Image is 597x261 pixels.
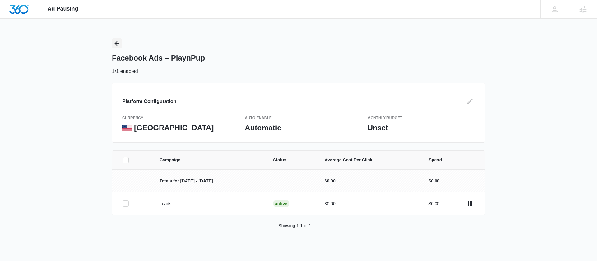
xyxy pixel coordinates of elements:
p: Unset [368,123,475,133]
img: United States [122,125,132,131]
p: currency [122,115,229,121]
p: 1/1 enabled [112,68,138,75]
p: $0.00 [429,178,440,184]
span: Average Cost Per Click [325,157,414,163]
p: Showing 1-1 of 1 [278,223,311,229]
p: Monthly Budget [368,115,475,121]
div: Active [273,200,289,207]
img: tab_domain_overview_orange.svg [17,36,22,41]
span: Ad Pausing [48,6,78,12]
h3: Platform Configuration [122,98,176,105]
button: actions.pause [465,199,475,209]
p: $0.00 [429,200,440,207]
div: v 4.0.25 [17,10,30,15]
span: Spend [429,157,475,163]
p: Auto Enable [245,115,352,121]
button: Edit [465,97,475,106]
p: [GEOGRAPHIC_DATA] [134,123,214,133]
span: Campaign [160,157,258,163]
div: Keywords by Traffic [69,37,105,41]
p: $0.00 [325,200,414,207]
img: website_grey.svg [10,16,15,21]
div: Domain: [DOMAIN_NAME] [16,16,68,21]
p: $0.00 [325,178,414,184]
p: Leads [160,200,258,207]
span: Status [273,157,310,163]
h1: Facebook Ads – PlaynPup [112,53,205,63]
div: Domain Overview [24,37,56,41]
img: logo_orange.svg [10,10,15,15]
p: Automatic [245,123,352,133]
p: Totals for [DATE] - [DATE] [160,178,258,184]
button: Back [112,38,122,48]
img: tab_keywords_by_traffic_grey.svg [62,36,67,41]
